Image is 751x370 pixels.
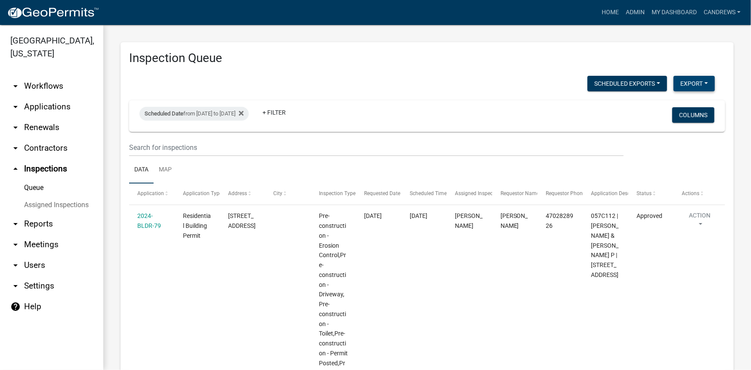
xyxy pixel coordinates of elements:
datatable-header-cell: Inspection Type [311,183,356,204]
i: arrow_drop_down [10,102,21,112]
span: Application Description [591,190,646,196]
span: Approved [637,212,662,219]
i: arrow_drop_down [10,143,21,153]
datatable-header-cell: Assigned Inspector [447,183,492,204]
span: Assigned Inspector [455,190,499,196]
i: help [10,302,21,312]
datatable-header-cell: City [265,183,310,204]
i: arrow_drop_down [10,81,21,91]
datatable-header-cell: Actions [674,183,719,204]
span: tim [501,212,528,229]
button: Action [682,211,717,233]
span: 339 BLUEGILL RD [228,212,256,229]
button: Columns [672,107,714,123]
i: arrow_drop_down [10,219,21,229]
datatable-header-cell: Scheduled Time [402,183,447,204]
span: Address [228,190,247,196]
span: Requestor Name [501,190,539,196]
span: Cedrick Moreland [455,212,482,229]
a: candrews [700,4,744,21]
datatable-header-cell: Requested Date [356,183,401,204]
a: Map [154,156,177,184]
span: Status [637,190,652,196]
i: arrow_drop_down [10,260,21,271]
span: Inspection Type [319,190,355,196]
h3: Inspection Queue [129,51,725,65]
span: 4702828926 [546,212,573,229]
a: My Dashboard [648,4,700,21]
datatable-header-cell: Address [220,183,265,204]
datatable-header-cell: Application Type [174,183,219,204]
span: Scheduled Time [410,190,447,196]
span: Actions [682,190,700,196]
a: + Filter [256,105,293,120]
a: Home [598,4,622,21]
datatable-header-cell: Application [129,183,174,204]
a: Admin [622,4,648,21]
div: from [DATE] to [DATE] [139,107,249,121]
span: Residential Building Permit [183,212,211,239]
a: 2024-BLDR-79 [137,212,161,229]
i: arrow_drop_down [10,281,21,291]
a: Data [129,156,154,184]
span: 057C112 | SCHRECKENGOST STEVEN L & DONNA P | 339 BLUEGILL RD [591,212,619,278]
span: Requestor Phone [546,190,585,196]
datatable-header-cell: Status [628,183,674,204]
i: arrow_drop_down [10,122,21,133]
span: Application [137,190,164,196]
datatable-header-cell: Requestor Phone [538,183,583,204]
span: Scheduled Date [145,110,183,117]
i: arrow_drop_up [10,164,21,174]
datatable-header-cell: Requestor Name [492,183,538,204]
input: Search for inspections [129,139,624,156]
i: arrow_drop_down [10,239,21,250]
span: City [274,190,283,196]
div: [DATE] [410,211,439,221]
datatable-header-cell: Application Description [583,183,628,204]
span: Application Type [183,190,222,196]
button: Scheduled Exports [587,76,667,91]
button: Export [674,76,715,91]
span: 07/23/2024 [364,212,382,219]
span: Requested Date [364,190,400,196]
